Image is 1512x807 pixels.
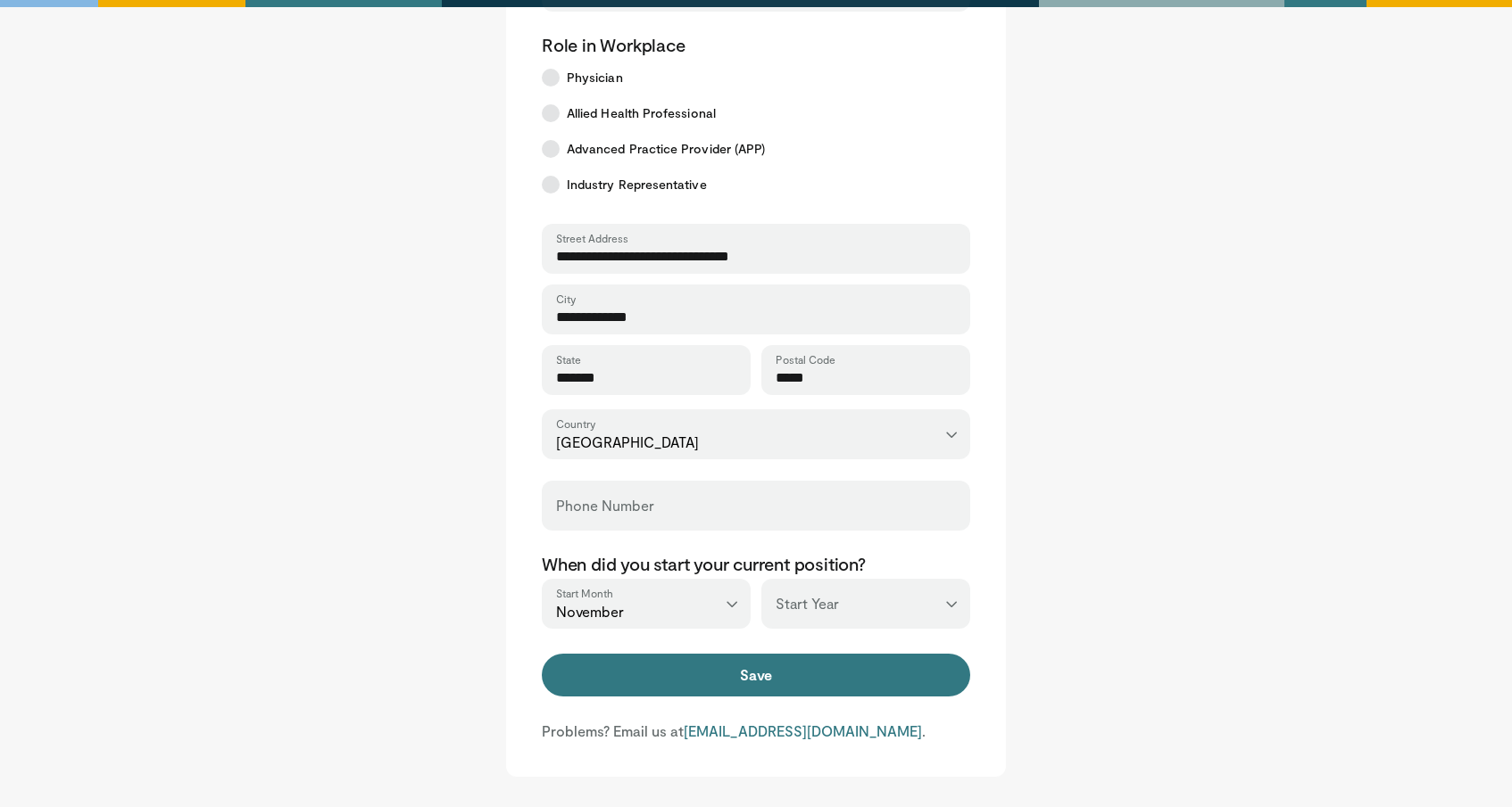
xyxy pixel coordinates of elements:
label: Postal Code [776,352,835,366]
label: City [556,292,576,306]
span: Advanced Practice Provider (APP) [567,140,765,158]
label: State [556,352,581,366]
label: Street Address [556,231,628,245]
label: Phone Number [556,488,654,523]
span: Allied Health Professional [567,104,716,122]
button: Save [542,654,970,696]
p: Problems? Email us at . [542,721,970,741]
span: Industry Representative [567,176,707,194]
p: When did you start your current position? [542,552,970,575]
p: Role in Workplace [542,33,970,56]
a: [EMAIL_ADDRESS][DOMAIN_NAME] [684,722,922,739]
span: Physician [567,69,623,86]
